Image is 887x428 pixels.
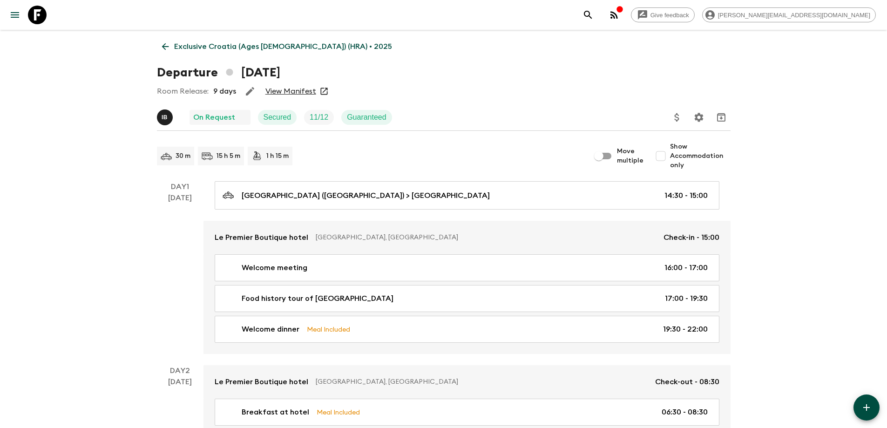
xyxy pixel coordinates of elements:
[157,86,209,97] p: Room Release:
[174,41,392,52] p: Exclusive Croatia (Ages [DEMOGRAPHIC_DATA]) (HRA) • 2025
[242,190,490,201] p: [GEOGRAPHIC_DATA] ([GEOGRAPHIC_DATA]) > [GEOGRAPHIC_DATA]
[668,108,686,127] button: Update Price, Early Bird Discount and Costs
[579,6,597,24] button: search adventures
[242,262,307,273] p: Welcome meeting
[215,285,719,312] a: Food history tour of [GEOGRAPHIC_DATA]17:00 - 19:30
[215,376,308,387] p: Le Premier Boutique hotel
[157,181,203,192] p: Day 1
[6,6,24,24] button: menu
[655,376,719,387] p: Check-out - 08:30
[215,181,719,210] a: [GEOGRAPHIC_DATA] ([GEOGRAPHIC_DATA]) > [GEOGRAPHIC_DATA]14:30 - 15:00
[317,407,360,417] p: Meal Included
[215,399,719,426] a: Breakfast at hotelMeal Included06:30 - 08:30
[702,7,876,22] div: [PERSON_NAME][EMAIL_ADDRESS][DOMAIN_NAME]
[347,112,386,123] p: Guaranteed
[176,151,190,161] p: 30 m
[215,232,308,243] p: Le Premier Boutique hotel
[162,114,168,121] p: I B
[242,324,299,335] p: Welcome dinner
[665,293,708,304] p: 17:00 - 19:30
[242,293,393,304] p: Food history tour of [GEOGRAPHIC_DATA]
[690,108,708,127] button: Settings
[265,87,316,96] a: View Manifest
[258,110,297,125] div: Secured
[663,324,708,335] p: 19:30 - 22:00
[193,112,235,123] p: On Request
[662,407,708,418] p: 06:30 - 08:30
[264,112,291,123] p: Secured
[316,377,648,387] p: [GEOGRAPHIC_DATA], [GEOGRAPHIC_DATA]
[157,365,203,376] p: Day 2
[215,254,719,281] a: Welcome meeting16:00 - 17:00
[168,192,192,354] div: [DATE]
[217,151,240,161] p: 15 h 5 m
[157,63,280,82] h1: Departure [DATE]
[157,112,175,120] span: Ivica Burić
[617,147,644,165] span: Move multiple
[310,112,328,123] p: 11 / 12
[266,151,289,161] p: 1 h 15 m
[304,110,334,125] div: Trip Fill
[157,109,175,125] button: IB
[645,12,694,19] span: Give feedback
[664,190,708,201] p: 14:30 - 15:00
[242,407,309,418] p: Breakfast at hotel
[203,365,731,399] a: Le Premier Boutique hotel[GEOGRAPHIC_DATA], [GEOGRAPHIC_DATA]Check-out - 08:30
[664,232,719,243] p: Check-in - 15:00
[215,316,719,343] a: Welcome dinnerMeal Included19:30 - 22:00
[213,86,236,97] p: 9 days
[157,37,397,56] a: Exclusive Croatia (Ages [DEMOGRAPHIC_DATA]) (HRA) • 2025
[203,221,731,254] a: Le Premier Boutique hotel[GEOGRAPHIC_DATA], [GEOGRAPHIC_DATA]Check-in - 15:00
[712,108,731,127] button: Archive (Completed, Cancelled or Unsynced Departures only)
[307,324,350,334] p: Meal Included
[713,12,875,19] span: [PERSON_NAME][EMAIL_ADDRESS][DOMAIN_NAME]
[670,142,731,170] span: Show Accommodation only
[316,233,656,242] p: [GEOGRAPHIC_DATA], [GEOGRAPHIC_DATA]
[664,262,708,273] p: 16:00 - 17:00
[631,7,695,22] a: Give feedback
